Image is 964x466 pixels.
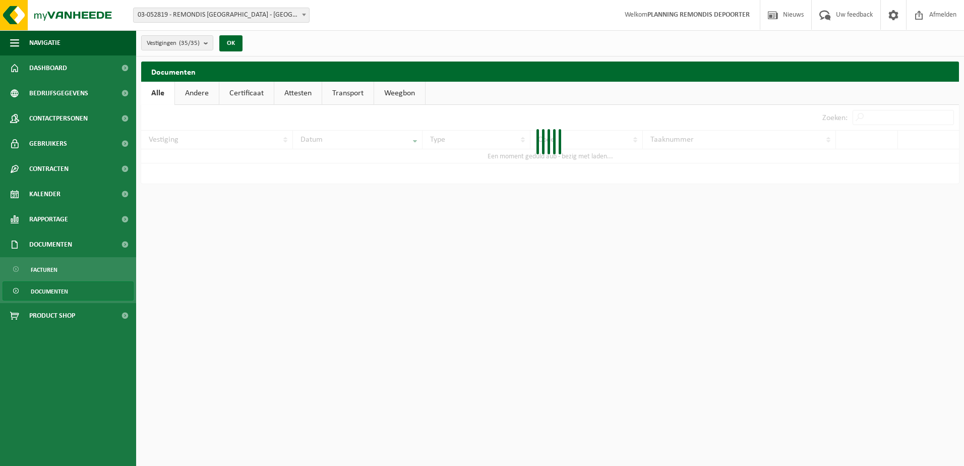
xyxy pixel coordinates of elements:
[219,35,243,51] button: OK
[29,232,72,257] span: Documenten
[29,303,75,328] span: Product Shop
[134,8,309,22] span: 03-052819 - REMONDIS WEST-VLAANDEREN - OOSTENDE
[29,81,88,106] span: Bedrijfsgegevens
[29,55,67,81] span: Dashboard
[133,8,310,23] span: 03-052819 - REMONDIS WEST-VLAANDEREN - OOSTENDE
[322,82,374,105] a: Transport
[29,131,67,156] span: Gebruikers
[31,260,57,279] span: Facturen
[141,35,213,50] button: Vestigingen(35/35)
[374,82,425,105] a: Weegbon
[141,82,174,105] a: Alle
[29,106,88,131] span: Contactpersonen
[3,260,134,279] a: Facturen
[147,36,200,51] span: Vestigingen
[274,82,322,105] a: Attesten
[31,282,68,301] span: Documenten
[29,30,61,55] span: Navigatie
[179,40,200,46] count: (35/35)
[3,281,134,301] a: Documenten
[141,62,959,81] h2: Documenten
[219,82,274,105] a: Certificaat
[29,207,68,232] span: Rapportage
[29,156,69,182] span: Contracten
[29,182,61,207] span: Kalender
[647,11,750,19] strong: PLANNING REMONDIS DEPOORTER
[175,82,219,105] a: Andere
